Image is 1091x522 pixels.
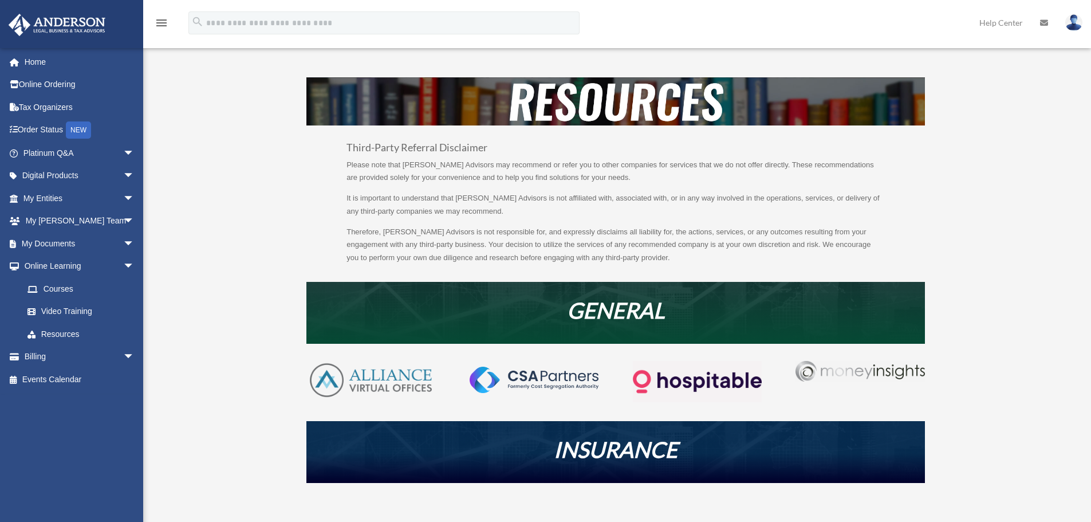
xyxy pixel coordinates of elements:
img: Anderson Advisors Platinum Portal [5,14,109,36]
span: arrow_drop_down [123,164,146,188]
img: AVO-logo-1-color [306,361,435,400]
a: Online Learningarrow_drop_down [8,255,152,278]
a: Billingarrow_drop_down [8,346,152,368]
a: Tax Organizers [8,96,152,119]
a: Events Calendar [8,368,152,391]
a: Home [8,50,152,73]
span: arrow_drop_down [123,142,146,165]
a: Online Ordering [8,73,152,96]
i: menu [155,16,168,30]
span: arrow_drop_down [123,346,146,369]
img: User Pic [1065,14,1082,31]
span: arrow_drop_down [123,232,146,256]
h3: Third-Party Referral Disclaimer [346,143,885,159]
img: CSA-partners-Formerly-Cost-Segregation-Authority [470,367,598,393]
em: GENERAL [567,297,665,323]
a: Courses [16,277,152,300]
a: Digital Productsarrow_drop_down [8,164,152,187]
p: Therefore, [PERSON_NAME] Advisors is not responsible for, and expressly disclaims all liability f... [346,226,885,265]
span: arrow_drop_down [123,187,146,210]
a: menu [155,20,168,30]
a: My [PERSON_NAME] Teamarrow_drop_down [8,210,152,233]
p: It is important to understand that [PERSON_NAME] Advisors is not affiliated with, associated with... [346,192,885,226]
span: arrow_drop_down [123,255,146,278]
em: INSURANCE [554,436,678,462]
a: Video Training [16,300,152,323]
a: My Entitiesarrow_drop_down [8,187,152,210]
img: Logo-transparent-dark [633,361,762,403]
p: Please note that [PERSON_NAME] Advisors may recommend or refer you to other companies for service... [346,159,885,193]
a: My Documentsarrow_drop_down [8,232,152,255]
a: Order StatusNEW [8,119,152,142]
a: Platinum Q&Aarrow_drop_down [8,142,152,164]
a: Resources [16,323,146,346]
div: NEW [66,121,91,139]
img: resources-header [306,77,925,125]
span: arrow_drop_down [123,210,146,233]
i: search [191,15,204,28]
img: Money-Insights-Logo-Silver NEW [795,361,924,382]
